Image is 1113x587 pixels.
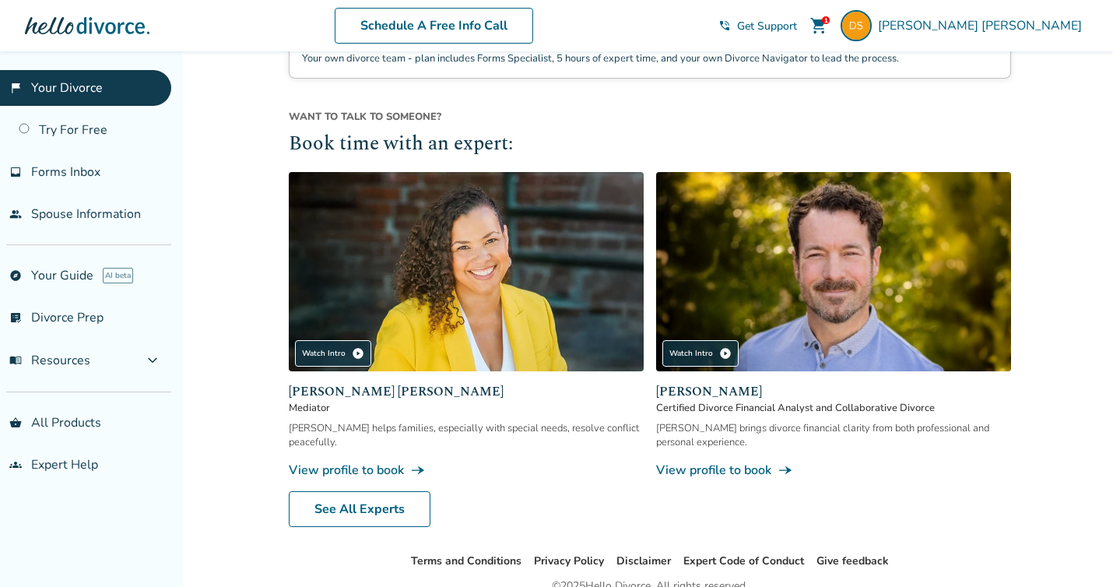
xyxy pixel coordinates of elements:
div: [PERSON_NAME] helps families, especially with special needs, resolve conflict peacefully. [289,421,644,449]
a: See All Experts [289,491,430,527]
li: Give feedback [816,552,889,571]
span: people [9,208,22,220]
span: shopping_basket [9,417,22,429]
a: View profile to bookline_end_arrow_notch [656,462,1011,479]
h2: Book time with an expert: [289,130,1011,160]
span: Certified Divorce Financial Analyst and Collaborative Divorce [656,401,1011,415]
span: [PERSON_NAME] [PERSON_NAME] [289,382,644,401]
span: [PERSON_NAME] [PERSON_NAME] [878,17,1088,34]
a: Privacy Policy [534,554,604,568]
span: explore [9,269,22,282]
span: [PERSON_NAME] [656,382,1011,401]
a: Schedule A Free Info Call [335,8,533,44]
a: Expert Code of Conduct [683,554,804,568]
div: Watch Intro [662,340,739,367]
span: play_circle [719,347,732,360]
span: inbox [9,166,22,178]
iframe: Chat Widget [1035,512,1113,587]
span: list_alt_check [9,311,22,324]
div: 1 [822,16,830,24]
span: Mediator [289,401,644,415]
a: phone_in_talkGet Support [718,19,797,33]
span: shopping_cart [809,16,828,35]
span: expand_more [143,351,162,370]
span: Want to talk to someone? [289,110,1011,124]
span: AI beta [103,268,133,283]
span: play_circle [352,347,364,360]
span: flag_2 [9,82,22,94]
li: Disclaimer [616,552,671,571]
span: menu_book [9,354,22,367]
div: Watch Intro [295,340,371,367]
a: View profile to bookline_end_arrow_notch [289,462,644,479]
div: [PERSON_NAME] brings divorce financial clarity from both professional and personal experience. [656,421,1011,449]
img: Claudia Brown Coulter [289,172,644,372]
span: Resources [9,352,90,369]
span: phone_in_talk [718,19,731,32]
span: line_end_arrow_notch [410,462,426,478]
span: groups [9,459,22,471]
p: Your own divorce team - plan includes Forms Specialist, 5 hours of expert time, and your own Divo... [302,51,899,65]
a: Terms and Conditions [411,554,521,568]
span: line_end_arrow_notch [778,462,793,478]
span: Forms Inbox [31,163,100,181]
img: dswezey2+portal1@gmail.com [841,10,872,41]
img: John Duffy [656,172,1011,372]
span: Get Support [737,19,797,33]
